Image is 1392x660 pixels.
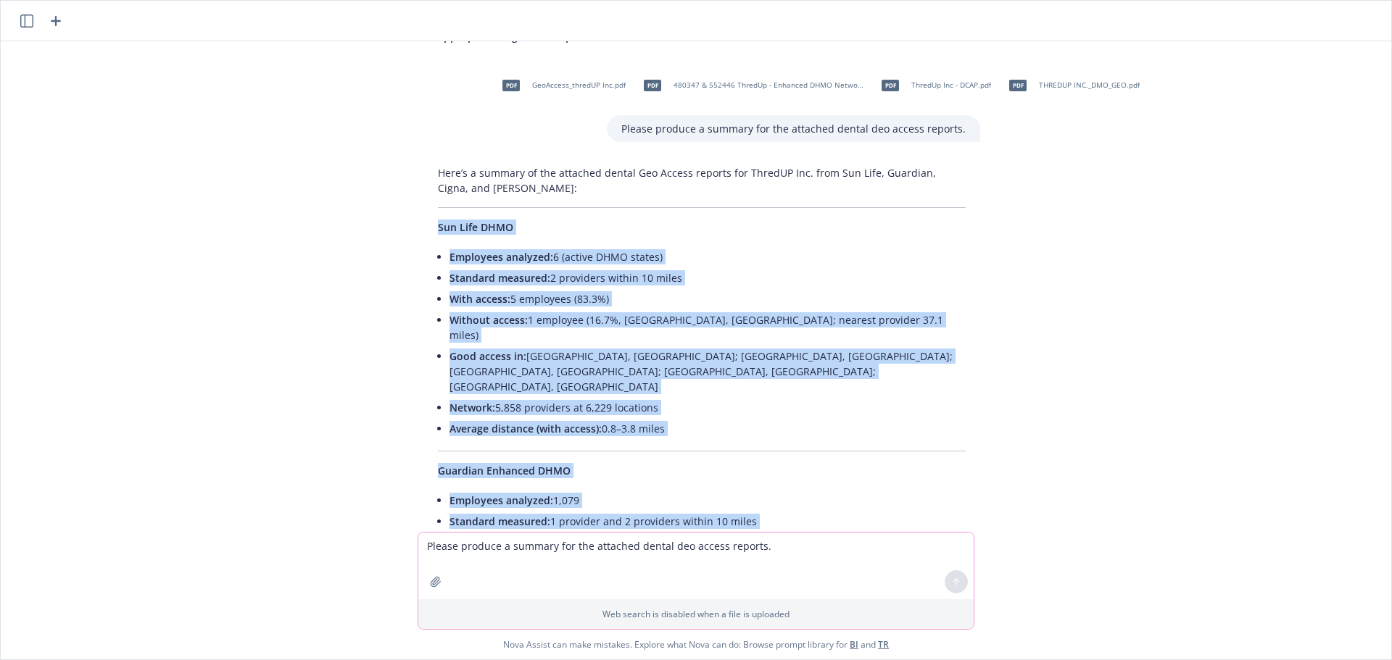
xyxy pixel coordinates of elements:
span: pdf [502,80,520,91]
li: [GEOGRAPHIC_DATA], [GEOGRAPHIC_DATA]; [GEOGRAPHIC_DATA], [GEOGRAPHIC_DATA]; [GEOGRAPHIC_DATA], [G... [449,346,966,397]
span: Nova Assist can make mistakes. Explore what Nova can do: Browse prompt library for and [503,630,889,659]
span: Good access in: [449,349,526,363]
li: 5 employees (83.3%) [449,288,966,309]
li: 2 providers within 10 miles [449,267,966,288]
p: Please produce a summary for the attached dental deo access reports. [621,121,966,136]
div: pdfThredUp Inc - DCAP.pdf [872,67,994,104]
span: Network: [449,401,495,414]
span: THREDUP INC._DMO_GEO.pdf [1039,80,1140,90]
li: 1 provider and 2 providers within 10 miles [449,511,966,532]
span: Standard measured: [449,271,550,285]
span: pdf [882,80,899,91]
span: Without access: [449,313,528,327]
span: Employees analyzed: [449,493,553,507]
li: 6 (active DHMO states) [449,246,966,267]
span: Standard measured: [449,514,550,528]
span: 480347 & 552446 ThredUp - Enhanced DHMO Network Accessibility Analysis.pdf [674,80,863,90]
span: ThredUp Inc - DCAP.pdf [911,80,991,90]
div: pdf480347 & 552446 ThredUp - Enhanced DHMO Network Accessibility Analysis.pdf [634,67,866,104]
span: Sun Life DHMO [438,220,513,234]
li: 5,858 providers at 6,229 locations [449,397,966,418]
span: pdf [1009,80,1027,91]
span: Average distance (with access): [449,422,602,435]
p: Here’s a summary of the attached dental Geo Access reports for ThredUP Inc. from Sun Life, Guardi... [438,165,966,196]
span: Guardian Enhanced DHMO [438,464,571,477]
p: Web search is disabled when a file is uploaded [427,608,965,620]
a: BI [850,638,858,651]
div: pdfTHREDUP INC._DMO_GEO.pdf [1000,67,1143,104]
a: TR [878,638,889,651]
span: GeoAccess_thredUP Inc.pdf [532,80,626,90]
span: pdf [644,80,661,91]
li: 0.8–3.8 miles [449,418,966,439]
div: pdfGeoAccess_thredUP Inc.pdf [493,67,629,104]
li: 1 employee (16.7%, [GEOGRAPHIC_DATA], [GEOGRAPHIC_DATA]; nearest provider 37.1 miles) [449,309,966,346]
span: With access: [449,292,510,306]
li: 1,079 [449,490,966,511]
span: Employees analyzed: [449,250,553,264]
